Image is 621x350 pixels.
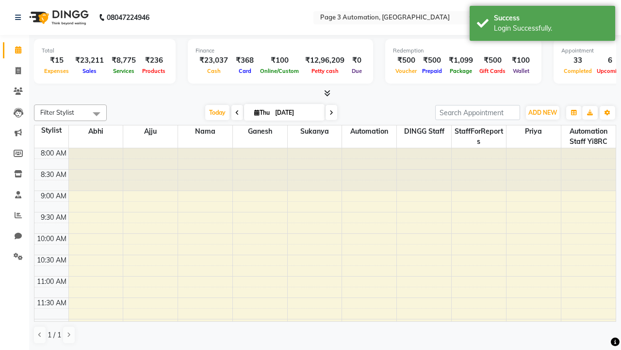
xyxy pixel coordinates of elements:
[447,68,474,74] span: Package
[35,319,68,330] div: 12:00 PM
[508,55,534,66] div: ₹100
[71,55,108,66] div: ₹23,211
[48,330,61,340] span: 1 / 1
[507,125,561,138] span: Priya
[309,68,341,74] span: Petty cash
[178,125,232,138] span: Nama
[452,125,506,148] span: StaffForReports
[39,212,68,223] div: 9:30 AM
[419,55,445,66] div: ₹500
[510,68,532,74] span: Wallet
[35,277,68,287] div: 11:00 AM
[252,109,272,116] span: Thu
[258,55,301,66] div: ₹100
[348,55,365,66] div: ₹0
[233,125,287,138] span: Ganesh
[561,125,616,148] span: Automation Staff yi8RC
[342,125,396,138] span: Automation
[69,125,123,138] span: Abhi
[397,125,451,138] span: DINGG Staff
[494,13,608,23] div: Success
[272,105,321,120] input: 2025-09-04
[288,125,342,138] span: Sukanya
[140,55,168,66] div: ₹236
[107,4,149,31] b: 08047224946
[123,125,178,138] span: Ajju
[39,191,68,201] div: 9:00 AM
[561,68,594,74] span: Completed
[196,47,365,55] div: Finance
[80,68,99,74] span: Sales
[435,105,520,120] input: Search Appointment
[35,255,68,265] div: 10:30 AM
[40,108,74,116] span: Filter Stylist
[25,4,91,31] img: logo
[39,170,68,180] div: 8:30 AM
[258,68,301,74] span: Online/Custom
[236,68,254,74] span: Card
[42,55,71,66] div: ₹15
[34,125,68,136] div: Stylist
[35,298,68,308] div: 11:30 AM
[393,47,534,55] div: Redemption
[301,55,348,66] div: ₹12,96,209
[393,68,419,74] span: Voucher
[205,105,229,120] span: Today
[39,148,68,158] div: 8:00 AM
[526,106,559,120] button: ADD NEW
[477,68,508,74] span: Gift Cards
[420,68,444,74] span: Prepaid
[140,68,168,74] span: Products
[196,55,232,66] div: ₹23,037
[42,68,71,74] span: Expenses
[393,55,419,66] div: ₹500
[35,234,68,244] div: 10:00 AM
[477,55,508,66] div: ₹500
[111,68,137,74] span: Services
[205,68,223,74] span: Cash
[42,47,168,55] div: Total
[494,23,608,34] div: Login Successfully.
[528,109,557,116] span: ADD NEW
[445,55,477,66] div: ₹1,099
[561,55,594,66] div: 33
[349,68,364,74] span: Due
[232,55,258,66] div: ₹368
[108,55,140,66] div: ₹8,775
